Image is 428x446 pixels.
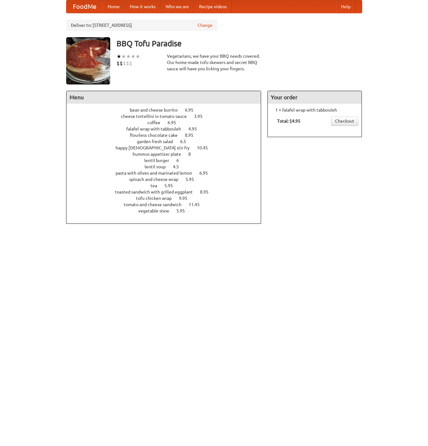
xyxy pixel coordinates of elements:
[124,202,188,207] span: tomato and cheese sandwich
[194,0,232,13] a: Recipe videos
[129,177,185,182] span: spinach and cheese wrap
[137,139,179,144] span: garden fresh salad
[180,139,192,144] span: 6.5
[188,152,197,157] span: 8
[161,0,194,13] a: Who we are
[124,202,211,207] a: tomato and cheese sandwich 11.45
[173,164,185,169] span: 4.5
[116,145,220,150] a: happy [DEMOGRAPHIC_DATA] stir fry 10.45
[116,145,196,150] span: happy [DEMOGRAPHIC_DATA] stir fry
[136,196,178,201] span: tofu chicken wrap
[133,152,187,157] span: hummus appetizer plate
[129,60,132,67] li: $
[133,152,203,157] a: hummus appetizer plate 8
[126,126,208,131] a: falafel wrap with tabbouleh 4.95
[271,107,358,113] li: 1 × falafel wrap with tabbouleh
[116,171,198,176] span: pasta with olives and marinated lemon
[121,114,214,119] a: cheese tortellini in tomato sauce 3.95
[126,60,129,67] li: $
[125,0,161,13] a: How it works
[194,114,209,119] span: 3.95
[130,107,205,113] a: bean and cheese burrito 6.95
[131,53,135,60] li: ★
[197,145,214,150] span: 10.45
[268,91,362,104] h4: Your order
[115,189,220,194] a: toasted sandwich with grilled eggplant 8.95
[331,116,358,126] a: Checkout
[185,107,200,113] span: 6.95
[136,196,199,201] a: tofu chicken wrap 9.95
[117,53,121,60] li: ★
[336,0,356,13] a: Help
[123,60,126,67] li: $
[126,53,131,60] li: ★
[164,183,179,188] span: 5.95
[66,20,217,31] div: Deliver to: [STREET_ADDRESS]
[176,158,185,163] span: 6
[120,60,123,67] li: $
[126,126,187,131] span: falafel wrap with tabbouleh
[151,183,163,188] span: tea
[147,120,188,125] a: coffee 6.95
[144,158,175,163] span: lentil burger
[115,189,199,194] span: toasted sandwich with grilled eggplant
[138,208,175,213] span: vegetable stew
[135,53,140,60] li: ★
[200,189,215,194] span: 8.95
[176,208,191,213] span: 5.95
[130,107,184,113] span: bean and cheese burrito
[185,133,200,138] span: 8.95
[277,119,300,124] b: Total: $4.95
[188,126,203,131] span: 4.95
[137,139,198,144] a: garden fresh salad 6.5
[179,196,194,201] span: 9.95
[189,202,206,207] span: 11.45
[129,177,206,182] a: spinach and cheese wrap 5.95
[145,164,191,169] a: lentil soup 4.5
[197,22,213,28] a: Change
[147,120,167,125] span: coffee
[116,171,220,176] a: pasta with olives and marinated lemon 6.95
[167,53,261,72] div: Vegetarians, we have your BBQ needs covered. Our home-made tofu skewers and secret BBQ sauce will...
[121,114,193,119] span: cheese tortellini in tomato sauce
[66,37,110,84] img: angular.jpg
[185,177,200,182] span: 5.95
[144,158,191,163] a: lentil burger 6
[130,133,184,138] span: flourless chocolate cake
[117,60,120,67] li: $
[103,0,125,13] a: Home
[130,133,205,138] a: flourless chocolate cake 8.95
[66,0,103,13] a: FoodMe
[121,53,126,60] li: ★
[145,164,172,169] span: lentil soup
[117,37,362,50] h3: BBQ Tofu Paradise
[66,91,261,104] h4: Menu
[168,120,182,125] span: 6.95
[138,208,197,213] a: vegetable stew 5.95
[151,183,185,188] a: tea 5.95
[199,171,214,176] span: 6.95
